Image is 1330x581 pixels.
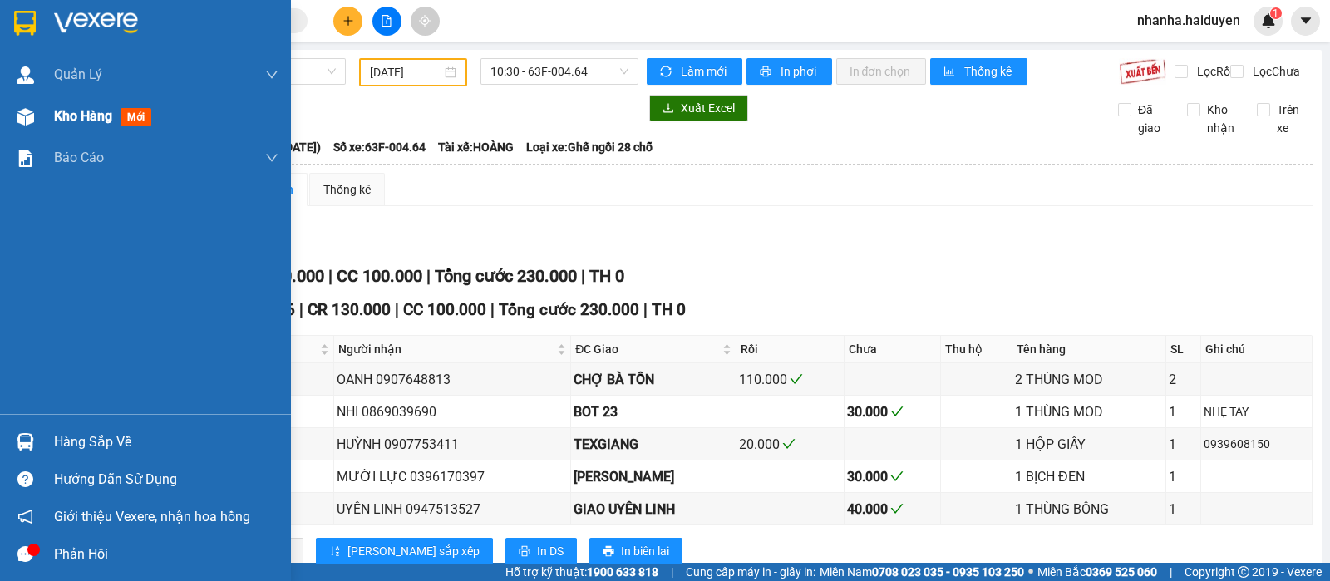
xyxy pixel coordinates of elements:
span: printer [519,545,530,559]
span: Lọc Chưa [1246,62,1303,81]
th: Chưa [845,336,941,363]
img: warehouse-icon [17,108,34,126]
span: Số xe: 63F-004.64 [333,138,426,156]
span: TH 0 [589,266,624,286]
img: 9k= [1119,58,1166,85]
span: question-circle [17,471,33,487]
span: Người nhận [338,340,554,358]
span: printer [760,66,774,79]
span: ⚪️ [1028,569,1033,575]
button: bar-chartThống kê [930,58,1027,85]
th: SL [1166,336,1201,363]
div: 1 THÙNG MOD [1015,401,1163,422]
button: In đơn chọn [836,58,927,85]
span: sync [660,66,674,79]
div: OANH 0907648813 [337,369,568,390]
span: | [299,300,303,319]
span: [PERSON_NAME] sắp xếp [347,542,480,560]
span: check [782,437,796,451]
div: 20.000 [739,434,841,455]
span: | [490,300,495,319]
span: Thống kê [964,62,1014,81]
span: CR 130.000 [308,300,391,319]
span: | [671,563,673,581]
strong: 1900 633 818 [587,565,658,579]
div: 2 THÙNG MOD [1015,369,1163,390]
span: caret-down [1298,13,1313,28]
span: message [17,546,33,562]
div: 1 [1169,499,1198,519]
img: solution-icon [17,150,34,167]
span: In phơi [781,62,819,81]
button: caret-down [1291,7,1320,36]
div: UYÊN LINH 0947513527 [337,499,568,519]
button: printerIn DS [505,538,577,564]
sup: 1 [1270,7,1282,19]
th: Ghi chú [1201,336,1313,363]
span: Báo cáo [54,147,104,168]
span: check [890,502,904,515]
span: Tổng cước 230.000 [435,266,577,286]
th: Tên hàng [1012,336,1166,363]
div: 110.000 [739,369,841,390]
span: Miền Nam [820,563,1024,581]
span: check [890,405,904,418]
span: CC 100.000 [337,266,422,286]
div: 1 [1169,401,1198,422]
div: NHẸ TAY [1204,402,1309,421]
span: In biên lai [621,542,669,560]
button: syncLàm mới [647,58,742,85]
span: Làm mới [681,62,729,81]
div: Hàng sắp về [54,430,278,455]
button: plus [333,7,362,36]
span: down [265,68,278,81]
span: 1 [1273,7,1278,19]
img: icon-new-feature [1261,13,1276,28]
span: down [265,151,278,165]
div: 30.000 [847,466,938,487]
span: printer [603,545,614,559]
span: Cung cấp máy in - giấy in: [686,563,815,581]
span: Trên xe [1270,101,1313,137]
button: printerIn biên lai [589,538,682,564]
span: | [328,266,332,286]
span: | [581,266,585,286]
div: 1 HỘP GIẤY [1015,434,1163,455]
button: sort-ascending[PERSON_NAME] sắp xếp [316,538,493,564]
span: Xuất Excel [681,99,735,117]
div: 40.000 [847,499,938,519]
div: TEXGIANG [574,434,733,455]
strong: 0708 023 035 - 0935 103 250 [872,565,1024,579]
div: Phản hồi [54,542,278,567]
span: download [663,102,674,116]
button: printerIn phơi [746,58,832,85]
span: 10:30 - 63F-004.64 [490,59,628,84]
button: file-add [372,7,401,36]
span: CC 100.000 [403,300,486,319]
th: Rồi [736,336,845,363]
th: Thu hộ [941,336,1012,363]
div: CHỢ BÀ TỒN [574,369,733,390]
img: logo-vxr [14,11,36,36]
div: NHI 0869039690 [337,401,568,422]
span: Lọc Rồi [1190,62,1235,81]
div: 30.000 [847,401,938,422]
img: warehouse-icon [17,433,34,451]
div: [PERSON_NAME] [574,466,733,487]
span: Hỗ trợ kỹ thuật: [505,563,658,581]
button: aim [411,7,440,36]
span: Kho hàng [54,108,112,124]
div: 0939608150 [1204,435,1309,453]
div: 2 [1169,369,1198,390]
span: TH 0 [652,300,686,319]
span: Giới thiệu Vexere, nhận hoa hồng [54,506,250,527]
span: Tài xế: HOÀNG [438,138,514,156]
span: In DS [537,542,564,560]
span: | [1170,563,1172,581]
div: Hướng dẫn sử dụng [54,467,278,492]
div: 1 THÙNG BÔNG [1015,499,1163,519]
button: downloadXuất Excel [649,95,748,121]
span: Kho nhận [1200,101,1244,137]
span: copyright [1238,566,1249,578]
span: mới [121,108,151,126]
